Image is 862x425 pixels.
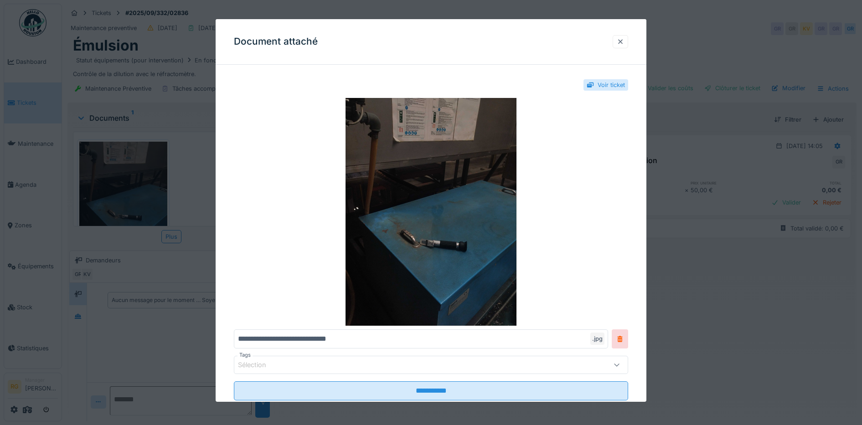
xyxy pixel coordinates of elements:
div: Sélection [238,360,279,370]
div: .jpg [590,333,604,345]
div: Voir ticket [598,81,625,89]
label: Tags [237,351,253,359]
img: 5b737919-5df9-483c-9345-a1027054e7d0-17576786769044744719282139657419.jpg [234,98,629,326]
h3: Document attaché [234,36,318,47]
